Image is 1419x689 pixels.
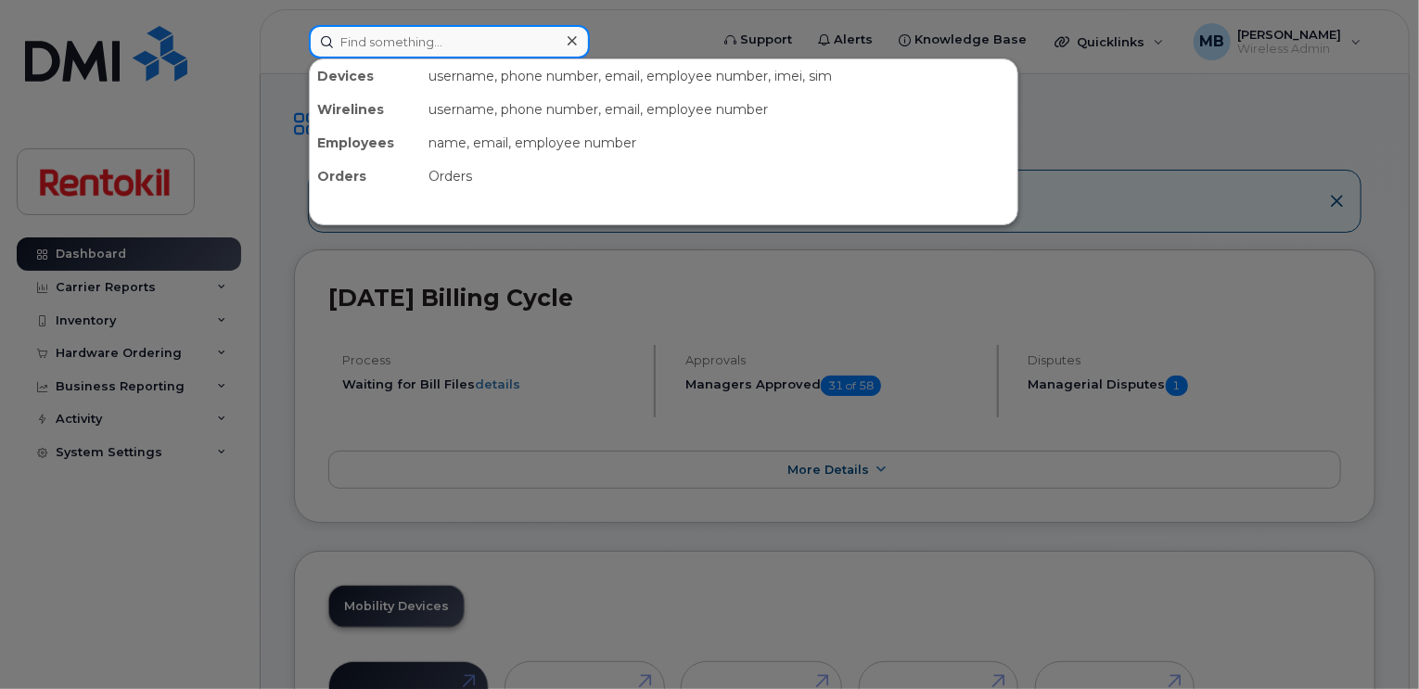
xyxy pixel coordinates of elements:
div: Devices [310,59,421,93]
div: Employees [310,126,421,159]
div: Orders [421,159,1017,193]
div: Wirelines [310,93,421,126]
div: name, email, employee number [421,126,1017,159]
div: username, phone number, email, employee number [421,93,1017,126]
div: username, phone number, email, employee number, imei, sim [421,59,1017,93]
div: Orders [310,159,421,193]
